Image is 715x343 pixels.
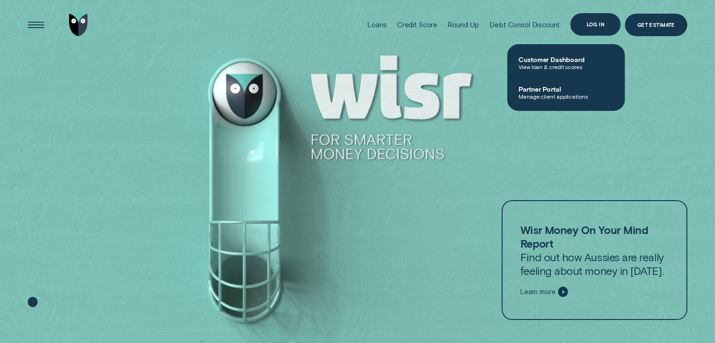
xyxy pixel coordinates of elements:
[489,20,560,29] div: Debt Consol Discount
[520,223,669,278] p: Find out how Aussies are really feeling about money in [DATE].
[69,14,88,36] img: Wisr
[397,20,437,29] div: Credit Score
[502,200,688,320] a: Wisr Money On Your Mind ReportFind out how Aussies are really feeling about money in [DATE].Learn...
[519,93,613,100] span: Manage client applications
[586,22,605,26] div: Log in
[519,85,613,93] span: Partner Portal
[367,20,386,29] div: Loans
[625,14,687,36] a: Get Estimate
[507,78,625,107] a: Partner PortalManage client applications
[520,223,648,250] strong: Wisr Money On Your Mind Report
[519,63,613,70] span: View loan & credit scores
[24,14,47,36] button: Open Menu
[520,288,556,296] span: Learn more
[570,13,621,36] button: Log in
[448,20,479,29] div: Round Up
[519,55,613,63] span: Customer Dashboard
[507,48,625,78] a: Customer DashboardView loan & credit scores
